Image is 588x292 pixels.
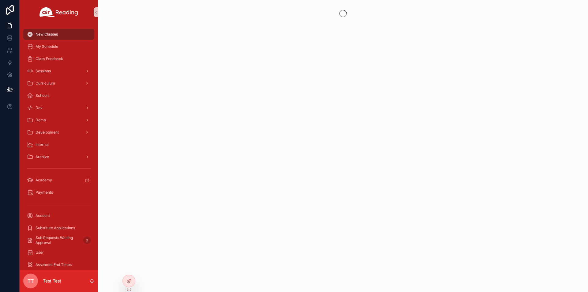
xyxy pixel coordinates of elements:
[23,90,94,101] a: Schools
[23,53,94,64] a: Class Feedback
[23,235,94,246] a: Sub Requests Waiting Approval0
[23,102,94,113] a: Dev
[36,213,50,218] span: Account
[23,259,94,270] a: Assement End Times
[36,178,52,183] span: Academy
[23,139,94,150] a: Internal
[23,66,94,77] a: Sessions
[23,115,94,126] a: Demo
[23,187,94,198] a: Payments
[20,25,98,270] div: scrollable content
[36,93,49,98] span: Schools
[36,32,58,37] span: New Classes
[36,235,81,245] span: Sub Requests Waiting Approval
[36,105,43,110] span: Dev
[23,127,94,138] a: Development
[40,7,78,17] img: App logo
[36,142,49,147] span: Internal
[36,226,75,230] span: Substitute Applications
[23,151,94,162] a: Archive
[23,247,94,258] a: User
[36,44,58,49] span: My Schedule
[23,29,94,40] a: New Classes
[36,56,63,61] span: Class Feedback
[36,130,59,135] span: Development
[23,41,94,52] a: My Schedule
[23,78,94,89] a: Curriculum
[36,81,55,86] span: Curriculum
[23,210,94,221] a: Account
[28,277,34,285] span: TT
[43,278,61,284] p: Test Test
[23,175,94,186] a: Academy
[83,237,91,244] div: 0
[36,154,49,159] span: Archive
[23,222,94,233] a: Substitute Applications
[36,69,51,74] span: Sessions
[36,262,72,267] span: Assement End Times
[36,118,46,123] span: Demo
[36,190,53,195] span: Payments
[36,250,44,255] span: User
